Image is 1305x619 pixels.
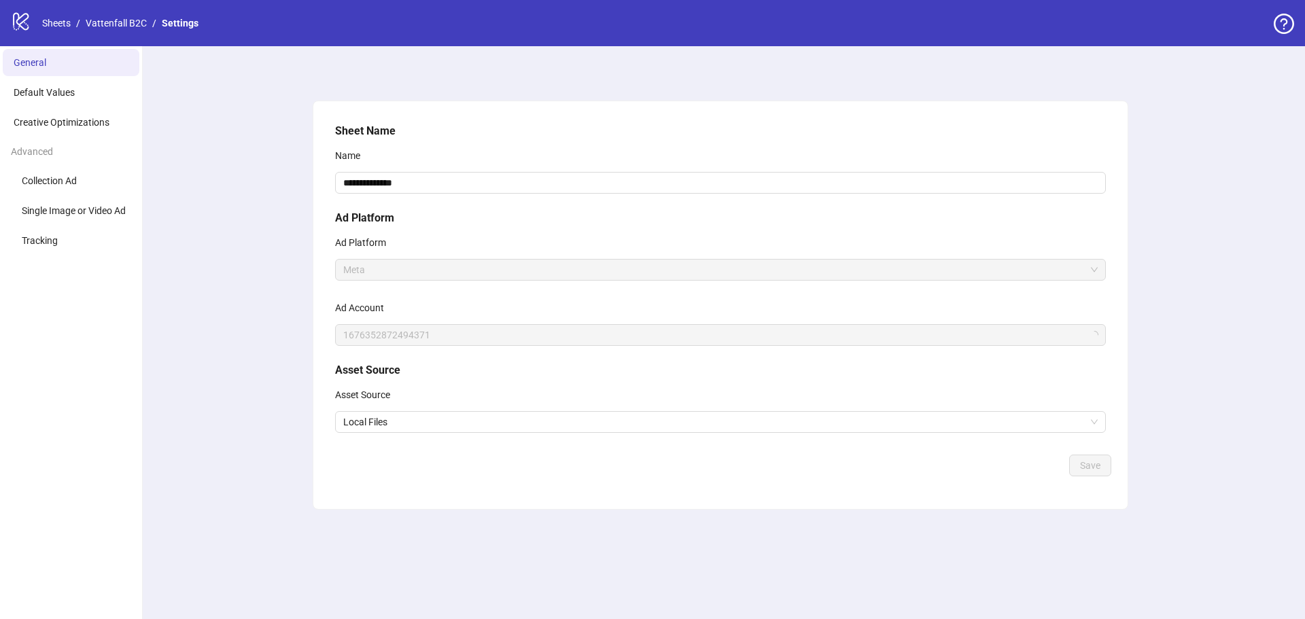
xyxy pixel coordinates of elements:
[152,16,156,31] li: /
[335,297,393,319] label: Ad Account
[335,384,399,406] label: Asset Source
[22,235,58,246] span: Tracking
[83,16,150,31] a: Vattenfall B2C
[1069,455,1111,476] button: Save
[335,210,1106,226] h5: Ad Platform
[76,16,80,31] li: /
[14,87,75,98] span: Default Values
[14,117,109,128] span: Creative Optimizations
[159,16,201,31] a: Settings
[335,232,395,253] label: Ad Platform
[39,16,73,31] a: Sheets
[335,123,1106,139] h5: Sheet Name
[22,205,126,216] span: Single Image or Video Ad
[335,145,369,166] label: Name
[343,325,1098,345] span: 1676352872494371
[1274,14,1294,34] span: question-circle
[1090,331,1098,339] span: loading
[14,57,46,68] span: General
[343,260,1098,280] span: Meta
[335,362,1106,378] h5: Asset Source
[22,175,77,186] span: Collection Ad
[343,412,1098,432] span: Local Files
[335,172,1106,194] input: Name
